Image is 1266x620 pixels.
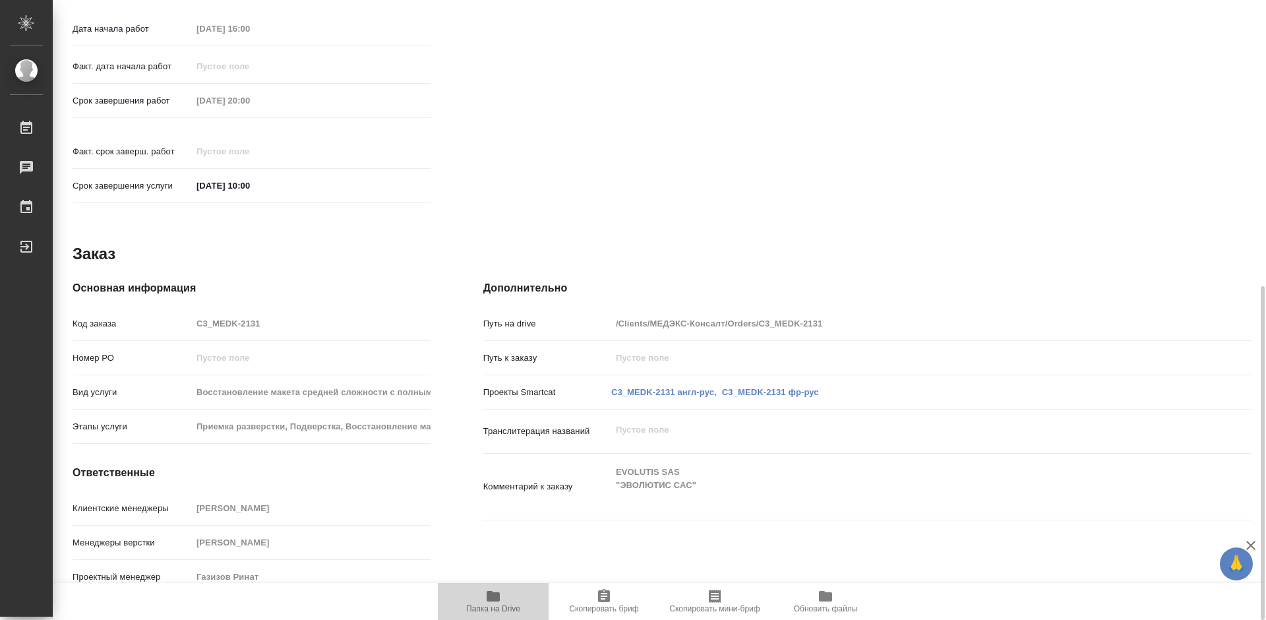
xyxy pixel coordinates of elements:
button: Скопировать мини-бриф [659,583,770,620]
a: C3_MEDK-2131 фр-рус [722,387,819,397]
p: Проекты Smartcat [483,386,611,399]
p: Транслитерация названий [483,425,611,438]
input: Пустое поле [192,314,431,333]
button: 🙏 [1220,547,1253,580]
p: Путь к заказу [483,352,611,365]
input: ✎ Введи что-нибудь [192,176,307,195]
h2: Заказ [73,243,115,264]
p: Менеджеры верстки [73,536,192,549]
input: Пустое поле [611,348,1188,367]
p: Вид услуги [73,386,192,399]
button: Скопировать бриф [549,583,659,620]
p: Клиентские менеджеры [73,502,192,515]
span: Скопировать мини-бриф [669,604,760,613]
span: Обновить файлы [794,604,858,613]
p: Срок завершения работ [73,94,192,108]
button: Папка на Drive [438,583,549,620]
p: Дата начала работ [73,22,192,36]
span: 🙏 [1225,550,1248,578]
input: Пустое поле [192,567,431,586]
p: Путь на drive [483,317,611,330]
button: Обновить файлы [770,583,881,620]
input: Пустое поле [192,91,307,110]
span: Папка на Drive [466,604,520,613]
input: Пустое поле [192,499,431,518]
p: Комментарий к заказу [483,480,611,493]
input: Пустое поле [192,57,307,76]
input: Пустое поле [192,383,431,402]
a: C3_MEDK-2131 англ-рус, [611,387,717,397]
input: Пустое поле [611,314,1188,333]
input: Пустое поле [192,19,307,38]
p: Код заказа [73,317,192,330]
p: Номер РО [73,352,192,365]
input: Пустое поле [192,142,307,161]
input: Пустое поле [192,533,431,552]
h4: Основная информация [73,280,431,296]
span: Скопировать бриф [569,604,638,613]
input: Пустое поле [192,348,431,367]
p: Проектный менеджер [73,571,192,584]
p: Факт. срок заверш. работ [73,145,192,158]
textarea: EVOLUTIS SAS "ЭВОЛЮТИС САС" [611,461,1188,510]
h4: Ответственные [73,465,431,481]
p: Этапы услуги [73,420,192,433]
h4: Дополнительно [483,280,1251,296]
p: Факт. дата начала работ [73,60,192,73]
p: Срок завершения услуги [73,179,192,193]
input: Пустое поле [192,417,431,436]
